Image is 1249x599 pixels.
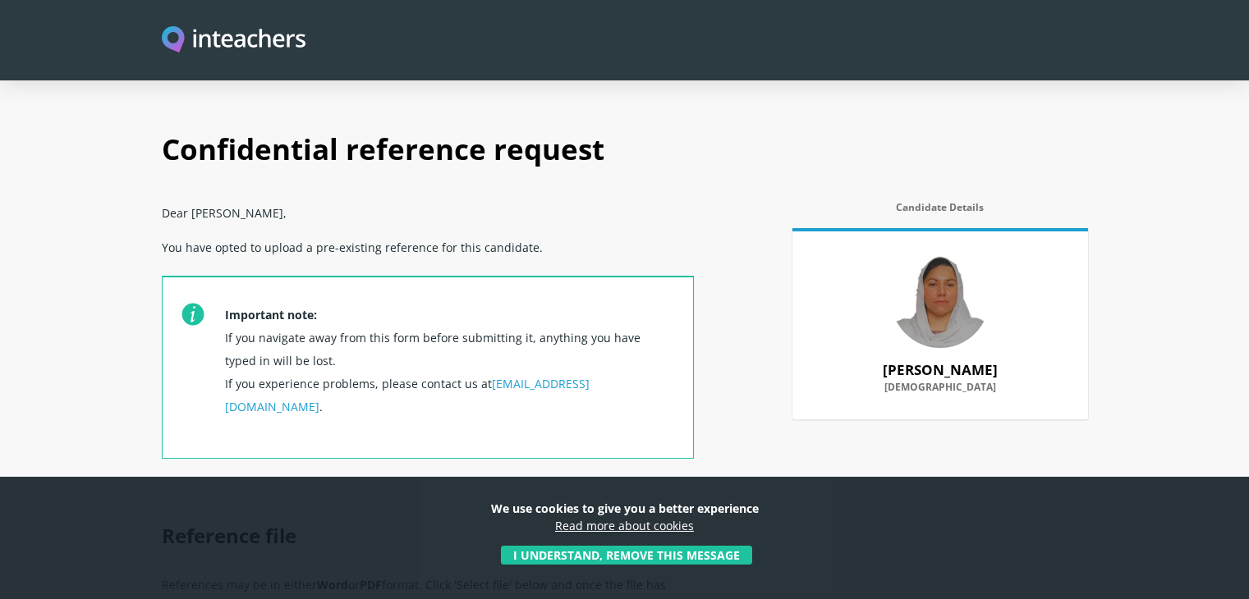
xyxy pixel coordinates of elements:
strong: Important note: [225,307,317,322]
p: Dear [PERSON_NAME], [162,195,694,230]
p: If you navigate away from this form before submitting it, anything you have typed in will be lost... [225,297,673,458]
strong: We use cookies to give you a better experience [491,501,759,516]
label: Candidate Details [792,202,1088,223]
strong: [PERSON_NAME] [883,360,998,379]
a: Visit this site's homepage [162,26,306,55]
img: 79896 [891,249,990,348]
button: I understand, remove this message [501,546,752,565]
p: You have opted to upload a pre-existing reference for this candidate. [162,230,694,276]
label: [DEMOGRAPHIC_DATA] [812,382,1068,403]
img: Inteachers [162,26,306,55]
h1: Confidential reference request [162,115,1088,195]
a: Read more about cookies [555,518,694,533]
